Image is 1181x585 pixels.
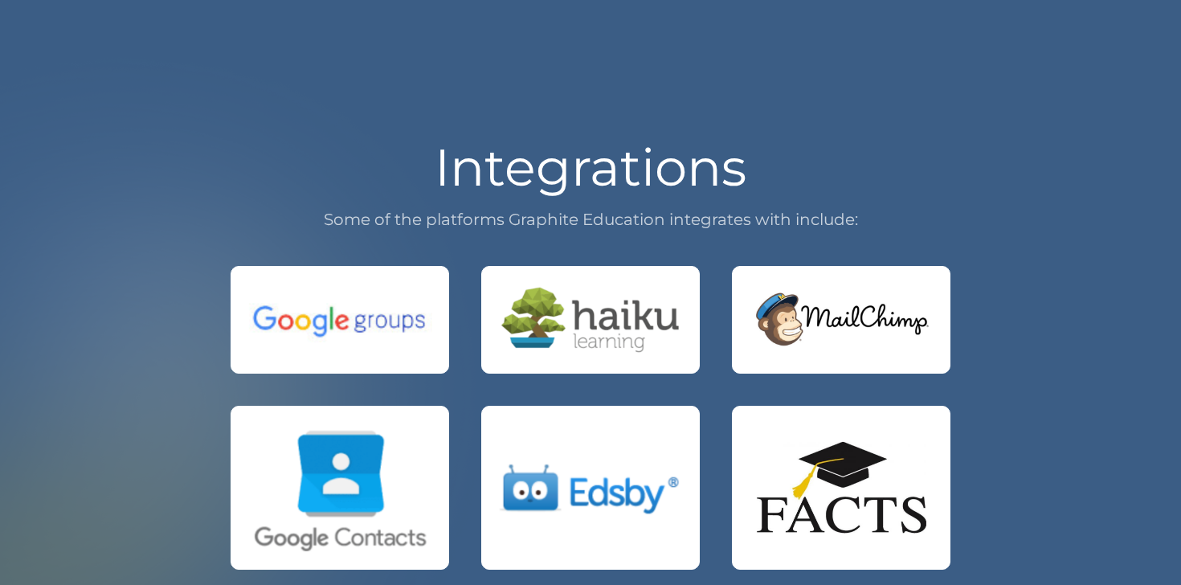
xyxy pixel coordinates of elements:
[749,437,934,539] img: Facts Logo
[247,423,432,552] img: Google Contacts Logo
[231,206,950,234] p: Some of the platforms Graphite Education integrates with include:
[247,294,432,346] img: Google Groups Logo
[231,141,950,193] h1: Integrations
[498,283,683,357] img: Haiku Logo
[749,286,934,354] img: MailChimp logo
[498,456,683,521] img: Edsby Logo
